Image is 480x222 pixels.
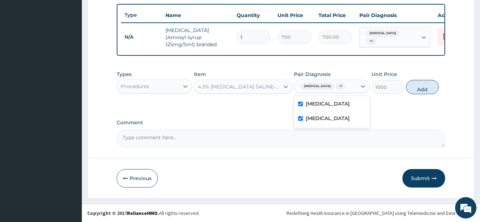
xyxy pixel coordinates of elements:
a: RelianceHMO [127,210,158,216]
label: Pair Diagnosis [294,71,331,78]
span: + 1 [366,38,376,45]
th: Total Price [315,8,356,22]
div: Procedures [121,83,149,90]
strong: Copyright © 2017 . [87,210,159,216]
div: Minimize live chat window [117,4,134,21]
th: Pair Diagnosis [356,8,434,22]
span: [MEDICAL_DATA] [366,30,400,37]
label: Comment [117,120,445,126]
div: Chat with us now [37,40,120,49]
label: [MEDICAL_DATA] [306,115,350,122]
img: d_794563401_company_1708531726252_794563401 [13,36,29,53]
textarea: Type your message and hit 'Enter' [4,147,136,172]
th: Type [121,9,162,22]
td: N/A [121,31,162,44]
td: [MEDICAL_DATA] (Amoxyl syrup 125mg/5ml) branded [162,23,233,52]
th: Name [162,8,233,22]
button: Add [406,80,439,94]
span: We're online! [41,66,98,138]
th: Unit Price [274,8,315,22]
label: Item [194,71,206,78]
button: Previous [117,169,158,188]
th: Actions [434,8,470,22]
span: + 1 [336,83,346,90]
label: Types [117,71,132,77]
th: Quantity [233,8,274,22]
footer: All rights reserved. [82,204,480,222]
button: Submit [402,169,445,188]
label: Unit Price [371,71,397,78]
div: 4.3% [MEDICAL_DATA] SALINE--IVF/PACK [198,83,280,90]
div: Redefining Heath Insurance in [GEOGRAPHIC_DATA] using Telemedicine and Data Science! [286,210,475,217]
label: [MEDICAL_DATA] [306,100,350,107]
span: [MEDICAL_DATA] [301,83,334,90]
